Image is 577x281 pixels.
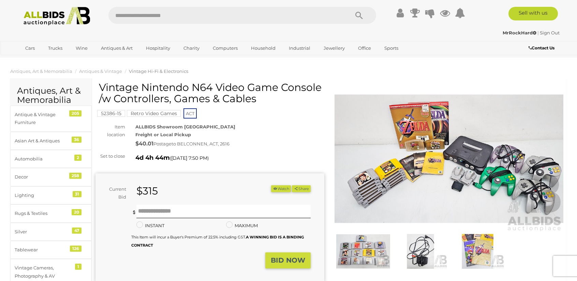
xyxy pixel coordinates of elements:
label: MAXIMUM [226,222,258,230]
div: Vintage Cameras, Photography & AV [15,264,71,280]
img: Allbids.com.au [20,7,94,26]
span: to BELCONNEN, ACT, 2616 [172,141,230,146]
a: MrRockHard [503,30,537,35]
span: | [537,30,539,35]
div: 36 [72,137,82,143]
b: Contact Us [529,45,554,50]
div: Automobilia [15,155,71,163]
div: 31 [73,191,82,197]
a: Antiques & Vintage [79,68,122,74]
strong: Freight or Local Pickup [135,132,191,137]
a: [GEOGRAPHIC_DATA] [21,54,78,65]
a: Antique & Vintage Furniture 205 [10,106,92,132]
a: Sell with us [508,7,558,20]
a: Charity [179,43,204,54]
a: Contact Us [529,44,556,52]
strong: $315 [136,185,158,197]
a: Wine [71,43,92,54]
div: Silver [15,228,71,236]
strong: 4d 4h 44m [135,154,170,161]
mark: 52386-15 [97,110,125,117]
a: Jewellery [319,43,349,54]
strong: ALLBIDS Showroom [GEOGRAPHIC_DATA] [135,124,235,129]
a: Office [354,43,375,54]
img: Vintage Nintendo N64 Video Game Console /w Controllers, Games & Cables [451,234,505,269]
a: Trucks [44,43,67,54]
a: Antiques & Art [97,43,137,54]
a: Automobilia 2 [10,150,92,168]
a: Silver 47 [10,223,92,241]
img: Vintage Nintendo N64 Video Game Console /w Controllers, Games & Cables [335,85,563,232]
a: Computers [208,43,242,54]
a: Sign Out [540,30,560,35]
div: 20 [72,209,82,215]
h1: Vintage Nintendo N64 Video Game Console /w Controllers, Games & Cables [99,82,323,104]
a: Vintage Hi-Fi & Electronics [129,68,188,74]
span: ( ) [170,155,209,161]
a: Cars [21,43,39,54]
mark: Retro Video Games [127,110,181,117]
img: Vintage Nintendo N64 Video Game Console /w Controllers, Games & Cables [394,234,447,269]
a: Rugs & Textiles 20 [10,204,92,222]
label: INSTANT [136,222,164,230]
a: Industrial [284,43,315,54]
h2: Antiques, Art & Memorabilia [17,86,85,105]
div: Lighting [15,191,71,199]
a: Retro Video Games [127,111,181,116]
button: Share [292,185,311,192]
div: 2 [74,155,82,161]
a: Lighting 31 [10,186,92,204]
strong: BID NOW [271,256,305,264]
div: 205 [69,110,82,116]
div: Current Bid [95,185,131,201]
div: Set to close [90,152,130,160]
img: Vintage Nintendo N64 Video Game Console /w Controllers, Games & Cables [336,234,390,269]
div: 47 [72,228,82,234]
div: Antique & Vintage Furniture [15,111,71,127]
a: Household [247,43,280,54]
button: Watch [271,185,291,192]
button: Search [342,7,376,24]
span: ACT [183,108,197,119]
button: BID NOW [265,252,311,268]
div: Tablewear [15,246,71,254]
small: This Item will incur a Buyer's Premium of 22.5% including GST. [131,235,304,247]
a: 52386-15 [97,111,125,116]
strong: $40.01 [135,140,153,147]
span: [DATE] 7:50 PM [171,155,207,161]
div: Rugs & Textiles [15,209,71,217]
div: 1 [75,264,82,270]
div: 126 [70,246,82,252]
a: Tablewear 126 [10,241,92,259]
div: Postage [135,139,324,149]
a: Antiques, Art & Memorabilia [10,68,72,74]
a: Sports [380,43,403,54]
div: 258 [69,173,82,179]
div: Item location [90,123,130,139]
li: Watch this item [271,185,291,192]
div: Decor [15,173,71,181]
b: A WINNING BID IS A BINDING CONTRACT [131,235,304,247]
a: Decor 258 [10,168,92,186]
a: Asian Art & Antiques 36 [10,132,92,150]
a: Hospitality [142,43,175,54]
div: Asian Art & Antiques [15,137,71,145]
strong: MrRockHard [503,30,536,35]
